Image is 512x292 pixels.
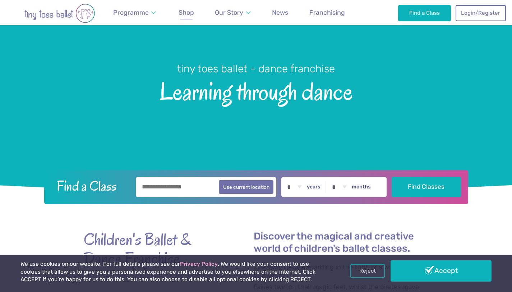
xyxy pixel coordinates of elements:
a: Accept [391,260,492,281]
a: Privacy Policy [180,261,218,267]
h2: Find a Class [51,177,131,195]
button: Use current location [219,180,274,194]
a: Find a Class [398,5,451,21]
a: Shop [175,5,197,21]
a: Franchising [306,5,348,21]
strong: Children's Ballet & Dance Franchise [84,230,213,268]
button: Find Classes [392,177,461,197]
a: Our Story [212,5,254,21]
a: Programme [110,5,160,21]
p: We use cookies on our website. For full details please see our . We would like your consent to us... [20,260,327,284]
a: News [269,5,291,21]
span: Programme [113,9,149,16]
span: Shop [179,9,194,16]
span: Learning through dance [13,76,499,105]
label: months [352,184,371,190]
span: News [272,9,288,16]
span: Franchising [309,9,345,16]
a: Reject [350,264,385,278]
label: years [307,184,320,190]
img: tiny toes ballet [9,4,110,23]
a: Login/Register [456,5,506,21]
small: tiny toes ballet - dance franchise [177,63,335,75]
span: Our Story [215,9,243,16]
h2: Discover the magical and creative world of children's ballet classes. [254,230,429,255]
